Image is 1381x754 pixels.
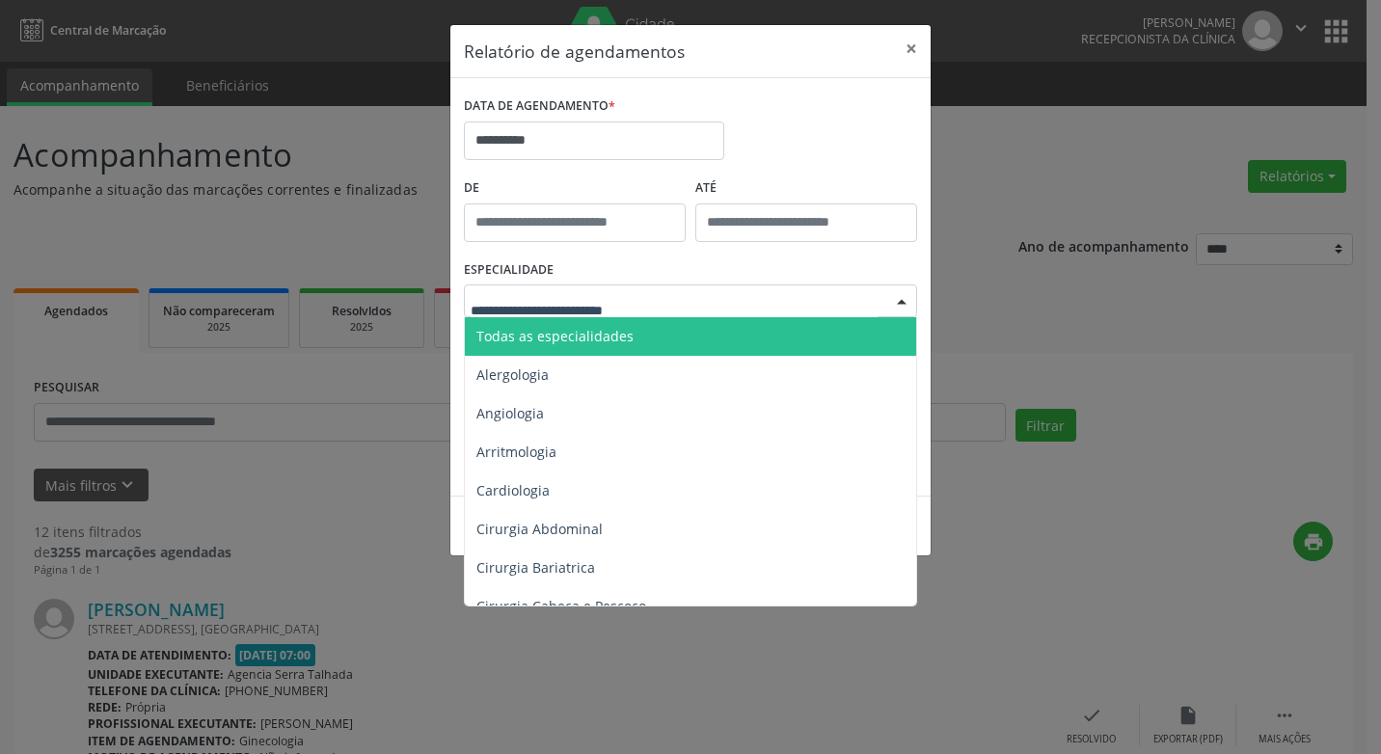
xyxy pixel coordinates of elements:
label: ESPECIALIDADE [464,256,554,285]
label: DATA DE AGENDAMENTO [464,92,615,121]
span: Cardiologia [476,481,550,499]
span: Cirurgia Abdominal [476,520,603,538]
label: ATÉ [695,174,917,203]
label: De [464,174,686,203]
span: Cirurgia Cabeça e Pescoço [476,597,646,615]
span: Arritmologia [476,443,556,461]
span: Angiologia [476,404,544,422]
span: Alergologia [476,365,549,384]
h5: Relatório de agendamentos [464,39,685,64]
button: Close [892,25,931,72]
span: Todas as especialidades [476,327,634,345]
span: Cirurgia Bariatrica [476,558,595,577]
